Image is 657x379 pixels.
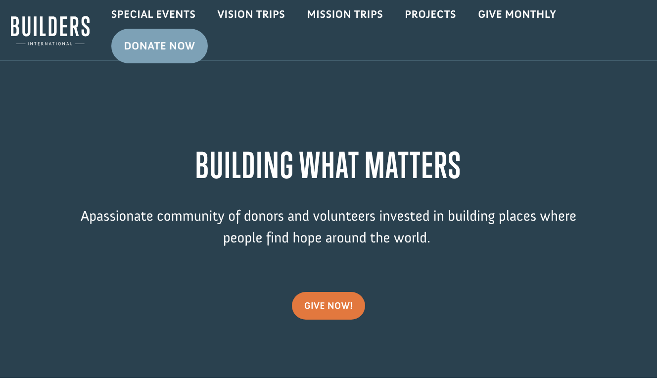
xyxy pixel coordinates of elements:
img: Builders International [11,15,90,46]
a: Donate Now [111,29,208,63]
a: give now! [292,292,366,320]
p: passionate community of donors and volunteers invested in building places where people find hope ... [66,205,591,263]
span: A [81,207,89,225]
h1: BUILDING WHAT MATTERS [66,144,591,190]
